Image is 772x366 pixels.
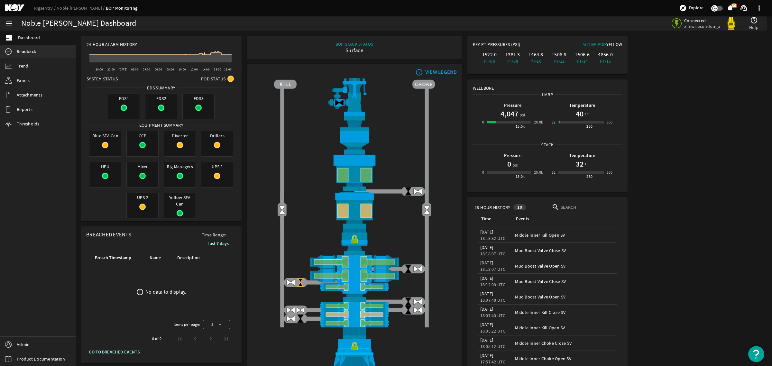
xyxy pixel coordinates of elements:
[403,297,413,307] img: ValveClose.png
[511,162,518,168] span: psi
[526,58,546,64] div: PT-10
[482,169,484,176] div: 0
[413,264,423,274] img: ValveOpen.png
[17,48,36,55] span: Readback
[516,173,525,180] div: 15.0k
[190,68,198,71] text: 12:00
[727,5,733,12] button: 86
[516,123,525,130] div: 15.0k
[748,346,764,362] button: Open Resource Center
[584,112,589,118] span: °F
[176,254,208,261] div: Description
[502,58,523,64] div: PT-08
[17,121,40,127] span: Thresholds
[149,254,169,261] div: Name
[183,94,214,103] span: EDS3
[286,305,296,315] img: ValveOpen.png
[413,305,423,315] img: ValveOpen.png
[131,68,139,71] text: 02:00
[576,109,584,119] h1: 40
[607,119,613,125] div: 350
[214,68,221,71] text: 16:00
[480,359,506,365] legacy-datetime-component: 17:57:42 UTC
[274,154,435,191] img: UpperAnnularOpen.png
[167,68,174,71] text: 08:00
[480,291,493,297] legacy-datetime-component: [DATE]
[89,162,121,171] span: HPU
[415,70,423,75] mat-icon: info_outline
[515,325,615,331] div: Middle Inner Kill Open SV
[286,314,296,324] img: ValveOpen.png
[513,204,526,210] div: 10
[17,341,30,348] span: Admin
[534,119,543,125] div: 20.0k
[277,205,287,215] img: Valve2Open.png
[572,51,593,58] div: 1506.6
[286,278,296,287] img: ValveOpen.png
[534,169,543,176] div: 20.0k
[108,94,140,103] span: EDS1
[274,269,435,282] img: ShearRamOpen.png
[480,337,493,343] legacy-datetime-component: [DATE]
[95,254,131,261] div: Breach Timestamp
[526,51,546,58] div: 1464.8
[676,3,706,13] button: Explore
[127,131,158,140] span: CCP
[595,58,616,64] div: PT-15
[152,335,161,342] div: 0 of 0
[749,24,758,31] span: Help
[750,16,758,24] mat-icon: help_outline
[5,20,13,27] mat-icon: menu
[89,131,121,140] span: Blue SEA Can
[584,162,589,168] span: °F
[606,41,622,47] span: Yellow
[87,76,118,82] span: System Status
[145,94,177,103] span: EDS2
[515,294,615,300] div: Mud Boost Valve Open SV
[684,18,720,23] span: Connected
[403,264,413,274] img: ValveClose.png
[480,251,506,257] legacy-datetime-component: 18:18:07 UTC
[552,169,556,176] div: 32
[515,278,615,285] div: Mud Boost Valve Close SV
[403,187,413,196] img: ValveClose.png
[207,241,229,247] b: Last 7 days
[540,91,555,98] span: LMRP
[607,169,613,176] div: 350
[586,123,593,130] div: 250
[274,116,435,153] img: FlexJoint.png
[127,193,158,202] span: UPS 2
[474,204,510,211] span: 48-Hour History
[482,119,484,125] div: 0
[576,159,584,169] h1: 32
[155,68,162,71] text: 06:00
[725,17,738,30] img: Yellowpod.svg
[274,319,435,327] img: PipeRamOpen.png
[296,278,305,287] img: ValveCloseBlock.png
[413,297,423,307] img: ValveOpen.png
[480,297,506,303] legacy-datetime-component: 18:07:48 UTC
[561,204,619,210] input: Search
[177,254,200,261] div: Description
[684,23,720,29] span: a few seconds ago
[552,203,559,211] i: search
[515,263,615,269] div: Mud Boost Valve Open SV
[413,187,423,196] img: ValveOpen.png
[480,215,508,223] div: Time
[515,309,615,316] div: Middle Inner Kill Close SV
[595,51,616,58] div: 4856.0
[480,306,493,312] legacy-datetime-component: [DATE]
[119,68,128,71] text: [DATE]
[468,80,628,91] div: Wellbore
[274,255,435,269] img: ShearRamOpen.png
[507,159,511,169] h1: 0
[403,305,413,315] img: ValveClose.png
[201,162,233,171] span: UPS 1
[425,69,457,76] div: VIEW LEGEND
[57,5,106,11] a: Noble [PERSON_NAME]
[473,41,547,50] div: Key PT Pressures (PSI)
[515,355,615,362] div: Middle Inner Choke Open SV
[107,68,115,71] text: 22:00
[335,41,373,47] div: BOP STACK STATUS
[335,47,373,54] div: Surface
